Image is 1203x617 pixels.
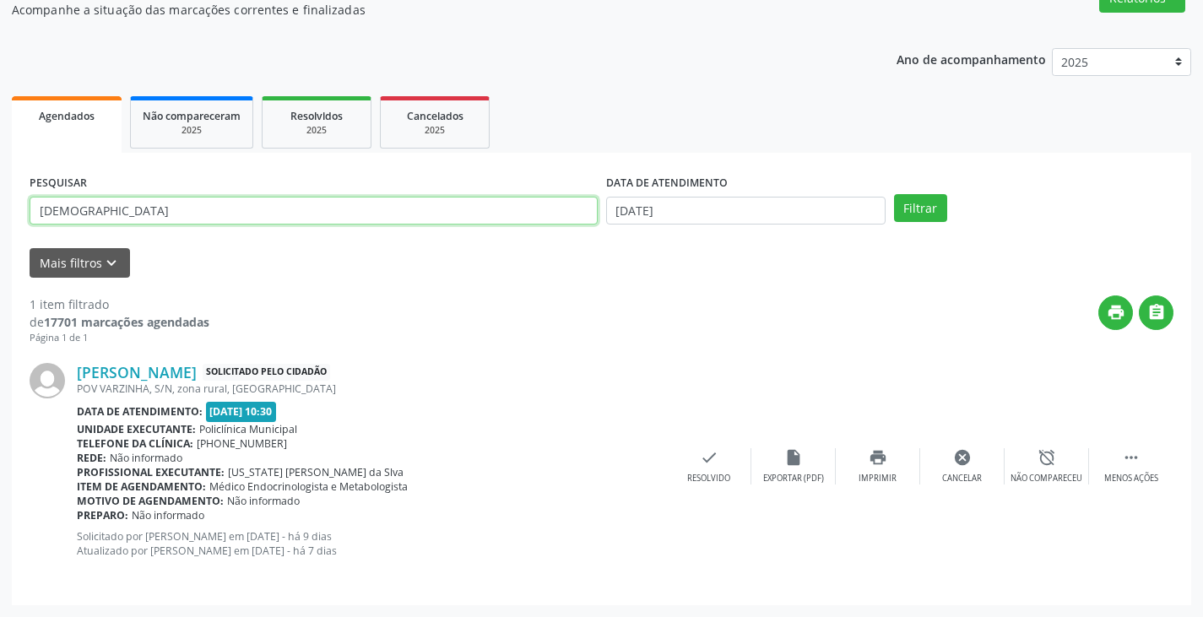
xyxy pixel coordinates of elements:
i:  [1122,448,1141,467]
b: Rede: [77,451,106,465]
b: Preparo: [77,508,128,522]
div: Não compareceu [1011,473,1082,484]
span: Não informado [132,508,204,522]
b: Data de atendimento: [77,404,203,419]
span: Não informado [110,451,182,465]
span: Agendados [39,109,95,123]
b: Unidade executante: [77,422,196,436]
input: Selecione um intervalo [606,197,886,225]
span: Policlínica Municipal [199,422,297,436]
input: Nome, CNS [30,197,598,225]
i: keyboard_arrow_down [102,254,121,273]
div: 2025 [143,124,241,137]
span: Cancelados [407,109,463,123]
span: Não informado [227,494,300,508]
div: 2025 [393,124,477,137]
p: Ano de acompanhamento [897,48,1046,69]
div: Cancelar [942,473,982,484]
span: [DATE] 10:30 [206,402,277,421]
i: check [700,448,718,467]
div: 2025 [274,124,359,137]
span: Resolvidos [290,109,343,123]
div: Exportar (PDF) [763,473,824,484]
div: Menos ações [1104,473,1158,484]
div: 1 item filtrado [30,295,209,313]
strong: 17701 marcações agendadas [44,314,209,330]
label: DATA DE ATENDIMENTO [606,170,728,197]
i: print [1107,303,1125,322]
i: alarm_off [1038,448,1056,467]
div: POV VARZINHA, S/N, zona rural, [GEOGRAPHIC_DATA] [77,382,667,396]
div: Imprimir [859,473,897,484]
span: Solicitado pelo cidadão [203,364,330,382]
span: [PHONE_NUMBER] [197,436,287,451]
button: Mais filtroskeyboard_arrow_down [30,248,130,278]
span: [US_STATE] [PERSON_NAME] da Slva [228,465,404,479]
div: Resolvido [687,473,730,484]
p: Solicitado por [PERSON_NAME] em [DATE] - há 9 dias Atualizado por [PERSON_NAME] em [DATE] - há 7 ... [77,529,667,558]
i: print [869,448,887,467]
button: print [1098,295,1133,330]
label: PESQUISAR [30,170,87,197]
div: de [30,313,209,331]
img: img [30,363,65,398]
i:  [1147,303,1166,322]
i: insert_drive_file [784,448,803,467]
b: Telefone da clínica: [77,436,193,451]
p: Acompanhe a situação das marcações correntes e finalizadas [12,1,837,19]
a: [PERSON_NAME] [77,363,197,382]
b: Item de agendamento: [77,479,206,494]
i: cancel [953,448,972,467]
button:  [1139,295,1173,330]
div: Página 1 de 1 [30,331,209,345]
span: Médico Endocrinologista e Metabologista [209,479,408,494]
button: Filtrar [894,194,947,223]
b: Motivo de agendamento: [77,494,224,508]
b: Profissional executante: [77,465,225,479]
span: Não compareceram [143,109,241,123]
